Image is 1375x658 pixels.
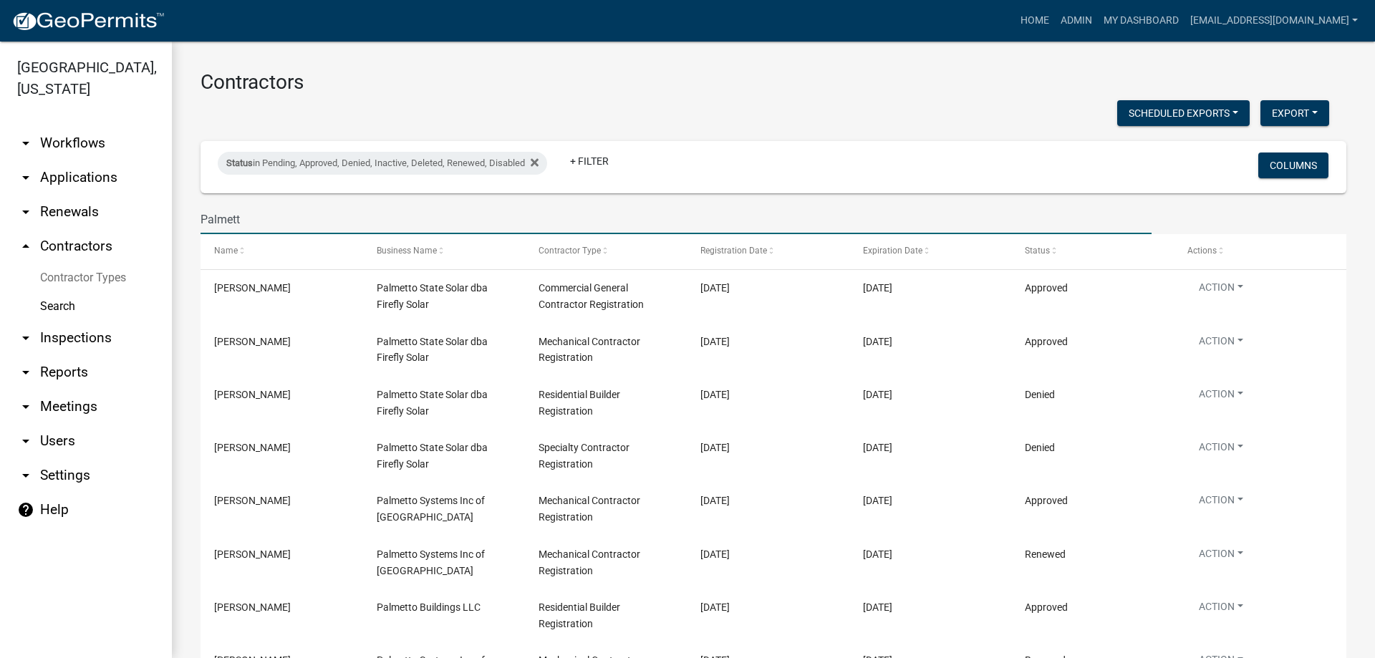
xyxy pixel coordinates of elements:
span: 04/14/2025 [700,389,730,400]
span: Mechanical Contractor Registration [539,336,640,364]
span: Expiration Date [863,246,922,256]
datatable-header-cell: Expiration Date [849,234,1011,268]
a: Admin [1055,7,1098,34]
span: 10/31/2025 [863,336,892,347]
span: Approved [1025,282,1068,294]
span: 04/14/2025 [700,442,730,453]
button: Action [1187,387,1255,407]
i: arrow_drop_down [17,364,34,381]
span: Palmetto Systems Inc of Greenwood [377,495,485,523]
span: Status [1025,246,1050,256]
span: Justin Lovvorn [214,495,291,506]
button: Action [1187,440,1255,460]
span: Residential Builder Registration [539,389,620,417]
span: 05/02/2025 [700,282,730,294]
span: 05/02/2025 [700,336,730,347]
span: Mechanical Contractor Registration [539,495,640,523]
datatable-header-cell: Status [1011,234,1173,268]
span: Palmetto State Solar dba Firefly Solar [377,282,488,310]
span: 11/26/2024 [700,548,730,560]
a: Home [1015,7,1055,34]
button: Action [1187,280,1255,301]
i: arrow_drop_down [17,432,34,450]
a: [EMAIL_ADDRESS][DOMAIN_NAME] [1185,7,1364,34]
span: Approved [1025,336,1068,347]
span: 10/31/2026 [863,389,892,400]
i: arrow_drop_down [17,203,34,221]
datatable-header-cell: Registration Date [687,234,849,268]
span: Status [226,158,253,168]
input: Search for contractors [201,205,1152,234]
span: Renewed [1025,548,1066,560]
datatable-header-cell: Business Name [362,234,524,268]
span: Palmetto State Solar dba Firefly Solar [377,389,488,417]
span: Approved [1025,495,1068,506]
datatable-header-cell: Actions [1174,234,1336,268]
i: arrow_drop_down [17,467,34,484]
span: Palmetto Buildings LLC [377,601,481,613]
span: Alicia Ramirez [214,336,291,347]
span: Mechanical Contractor Registration [539,548,640,576]
a: + Filter [559,148,620,174]
div: in Pending, Approved, Denied, Inactive, Deleted, Renewed, Disabled [218,152,547,175]
h3: Contractors [201,70,1346,95]
button: Scheduled Exports [1117,100,1250,126]
button: Export [1260,100,1329,126]
datatable-header-cell: Contractor Type [525,234,687,268]
span: Palmetto Systems Inc of Greenwood [377,548,485,576]
span: 10/31/2025 [863,548,892,560]
button: Action [1187,599,1255,620]
span: Alicia Ramirez [214,442,291,453]
button: Columns [1258,153,1328,178]
i: arrow_drop_down [17,329,34,347]
span: Myron Keim [214,601,291,613]
span: Palmetto State Solar dba Firefly Solar [377,442,488,470]
i: arrow_drop_up [17,238,34,255]
i: arrow_drop_down [17,398,34,415]
datatable-header-cell: Name [201,234,362,268]
span: 10/31/2025 [863,495,892,506]
span: Denied [1025,442,1055,453]
span: Alicia Ramirez [214,282,291,294]
span: 10/31/2025 [863,442,892,453]
i: help [17,501,34,518]
button: Action [1187,334,1255,354]
span: 06/30/2026 [863,601,892,613]
span: Palmetto State Solar dba Firefly Solar [377,336,488,364]
span: Actions [1187,246,1217,256]
span: Alicia Ramirez [214,389,291,400]
span: Specialty Contractor Registration [539,442,629,470]
span: Name [214,246,238,256]
span: Registration Date [700,246,767,256]
span: Approved [1025,601,1068,613]
span: 01/15/2025 [700,495,730,506]
span: 10/31/2026 [863,282,892,294]
i: arrow_drop_down [17,135,34,152]
button: Action [1187,546,1255,567]
i: arrow_drop_down [17,169,34,186]
span: Justin Lovvorn [214,548,291,560]
button: Action [1187,493,1255,513]
span: Residential Builder Registration [539,601,620,629]
span: Denied [1025,389,1055,400]
span: Business Name [377,246,437,256]
span: 11/13/2024 [700,601,730,613]
span: Contractor Type [539,246,601,256]
span: Commercial General Contractor Registration [539,282,644,310]
a: My Dashboard [1098,7,1185,34]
